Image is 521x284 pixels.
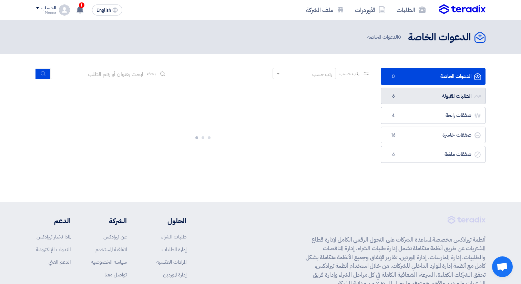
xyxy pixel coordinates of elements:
a: اتفاقية المستخدم [95,246,127,253]
a: إدارة الطلبات [162,246,186,253]
span: English [96,8,111,13]
a: الندوات الإلكترونية [36,246,71,253]
li: الحلول [147,216,186,226]
img: Teradix logo [439,4,486,14]
button: English [92,4,122,16]
span: رتب حسب [339,70,359,77]
a: الدعوات الخاصة0 [381,68,486,85]
a: الطلبات [391,2,431,18]
span: بحث [147,70,156,77]
div: Open chat [492,256,513,277]
a: صفقات خاسرة16 [381,127,486,144]
h2: الدعوات الخاصة [408,31,471,44]
a: صفقات ملغية6 [381,146,486,163]
a: طلبات الشراء [161,233,186,241]
a: عن تيرادكس [103,233,127,241]
span: 1 [79,2,84,8]
span: 0 [389,73,398,80]
li: الدعم [36,216,71,226]
span: 6 [389,93,398,100]
a: سياسة الخصوصية [91,258,127,266]
li: الشركة [91,216,127,226]
span: 16 [389,132,398,139]
a: الطلبات المقبولة6 [381,88,486,105]
span: الدعوات الخاصة [367,33,402,41]
a: لماذا تختار تيرادكس [37,233,71,241]
input: ابحث بعنوان أو رقم الطلب [51,69,147,79]
a: إدارة الموردين [163,271,186,278]
a: الأوردرات [349,2,391,18]
a: صفقات رابحة4 [381,107,486,124]
div: رتب حسب [312,71,332,78]
a: تواصل معنا [104,271,127,278]
a: الدعم الفني [49,258,71,266]
span: 4 [389,112,398,119]
span: 0 [398,33,401,41]
a: المزادات العكسية [156,258,186,266]
div: Menna [36,11,56,14]
a: ملف الشركة [300,2,349,18]
div: الحساب [41,5,56,11]
img: profile_test.png [59,4,70,16]
span: 6 [389,151,398,158]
